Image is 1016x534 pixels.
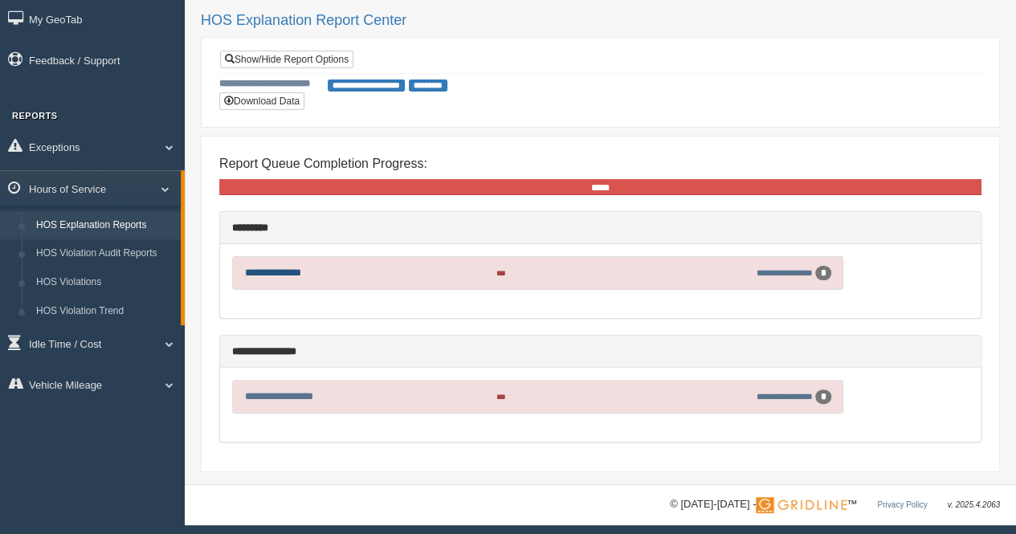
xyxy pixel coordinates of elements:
[29,239,181,268] a: HOS Violation Audit Reports
[29,297,181,326] a: HOS Violation Trend
[219,157,981,171] h4: Report Queue Completion Progress:
[29,211,181,240] a: HOS Explanation Reports
[877,500,927,509] a: Privacy Policy
[948,500,1000,509] span: v. 2025.4.2063
[670,496,1000,513] div: © [DATE]-[DATE] - ™
[201,13,1000,29] h2: HOS Explanation Report Center
[29,268,181,297] a: HOS Violations
[220,51,353,68] a: Show/Hide Report Options
[756,497,847,513] img: Gridline
[219,92,304,110] button: Download Data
